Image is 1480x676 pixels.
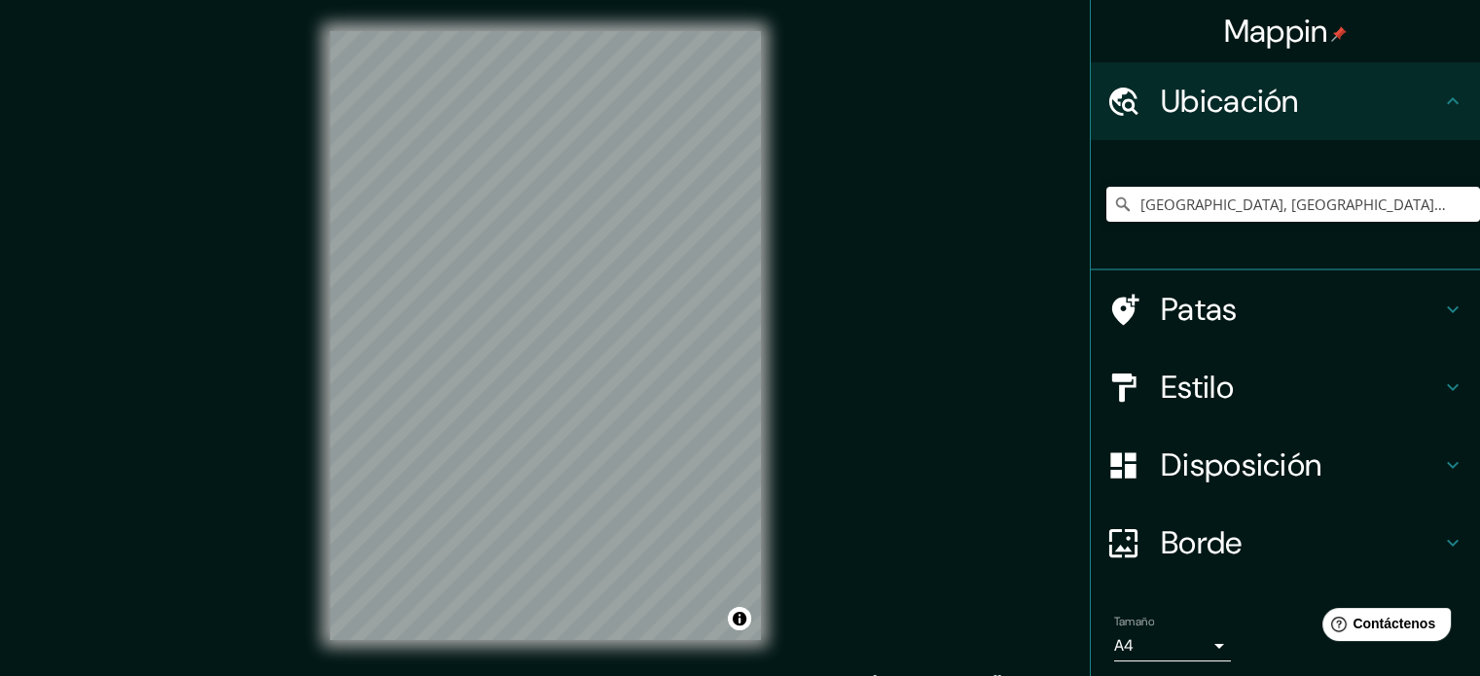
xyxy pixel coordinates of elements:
[1091,270,1480,348] div: Patas
[1161,367,1234,408] font: Estilo
[1106,187,1480,222] input: Elige tu ciudad o zona
[1091,348,1480,426] div: Estilo
[1161,289,1238,330] font: Patas
[1114,635,1134,656] font: A4
[728,607,751,630] button: Activar o desactivar atribución
[1161,81,1299,122] font: Ubicación
[1307,600,1459,655] iframe: Lanzador de widgets de ayuda
[1114,630,1231,661] div: A4
[330,31,761,640] canvas: Mapa
[1114,614,1154,629] font: Tamaño
[1161,522,1243,563] font: Borde
[1091,62,1480,140] div: Ubicación
[1161,445,1321,485] font: Disposición
[1224,11,1328,52] font: Mappin
[1331,26,1347,42] img: pin-icon.png
[1091,504,1480,582] div: Borde
[1091,426,1480,504] div: Disposición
